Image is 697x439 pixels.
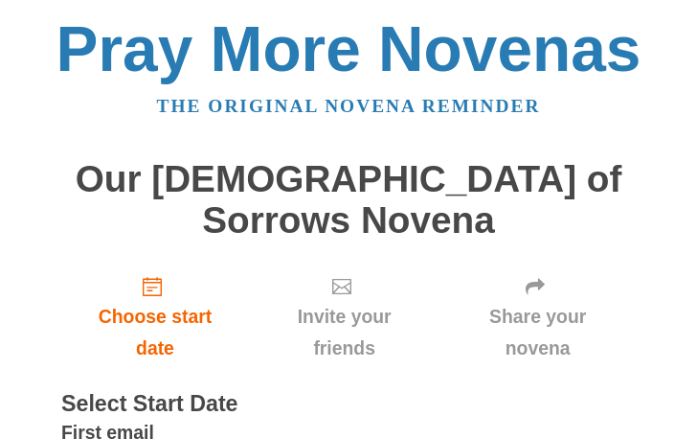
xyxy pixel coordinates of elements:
[249,260,439,374] div: Click "Next" to confirm your start date first.
[61,260,249,374] a: Choose start date
[268,301,420,364] span: Invite your friends
[80,301,230,364] span: Choose start date
[459,301,617,364] span: Share your novena
[157,96,541,116] a: The original novena reminder
[439,260,636,374] div: Click "Next" to confirm your start date first.
[56,13,641,84] a: Pray More Novenas
[61,159,636,241] h1: Our [DEMOGRAPHIC_DATA] of Sorrows Novena
[61,392,636,417] h3: Select Start Date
